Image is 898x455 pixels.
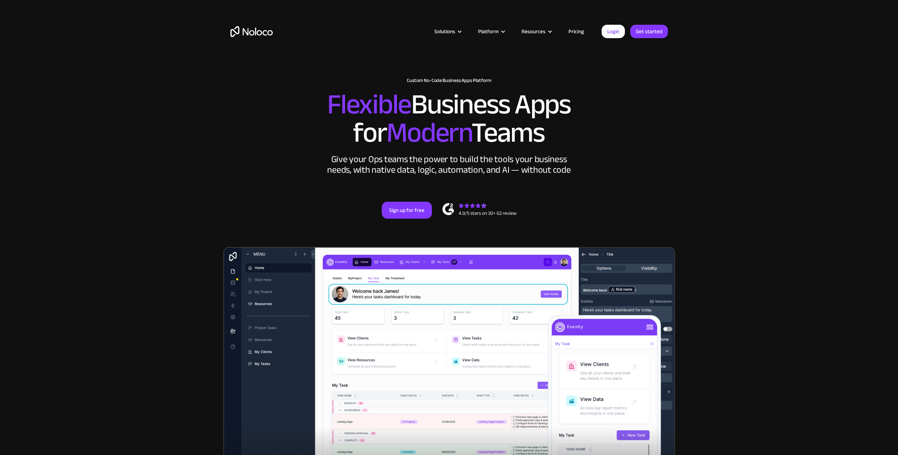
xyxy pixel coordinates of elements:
span: Flexible [327,78,411,131]
div: Solutions [434,27,455,36]
a: Pricing [560,27,593,36]
div: Give your Ops teams the power to build the tools your business needs, with native data, logic, au... [326,154,573,175]
div: Platform [469,27,513,36]
h1: Custom No-Code Business Apps Platform [230,78,668,83]
h2: Business Apps for Teams [230,90,668,147]
div: Resources [522,27,546,36]
div: Solutions [426,27,469,36]
a: Get started [630,25,668,38]
a: Sign up for free [382,202,432,219]
span: Modern [386,106,471,159]
div: Resources [513,27,560,36]
a: Login [602,25,625,38]
div: Platform [478,27,499,36]
a: home [230,26,273,37]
